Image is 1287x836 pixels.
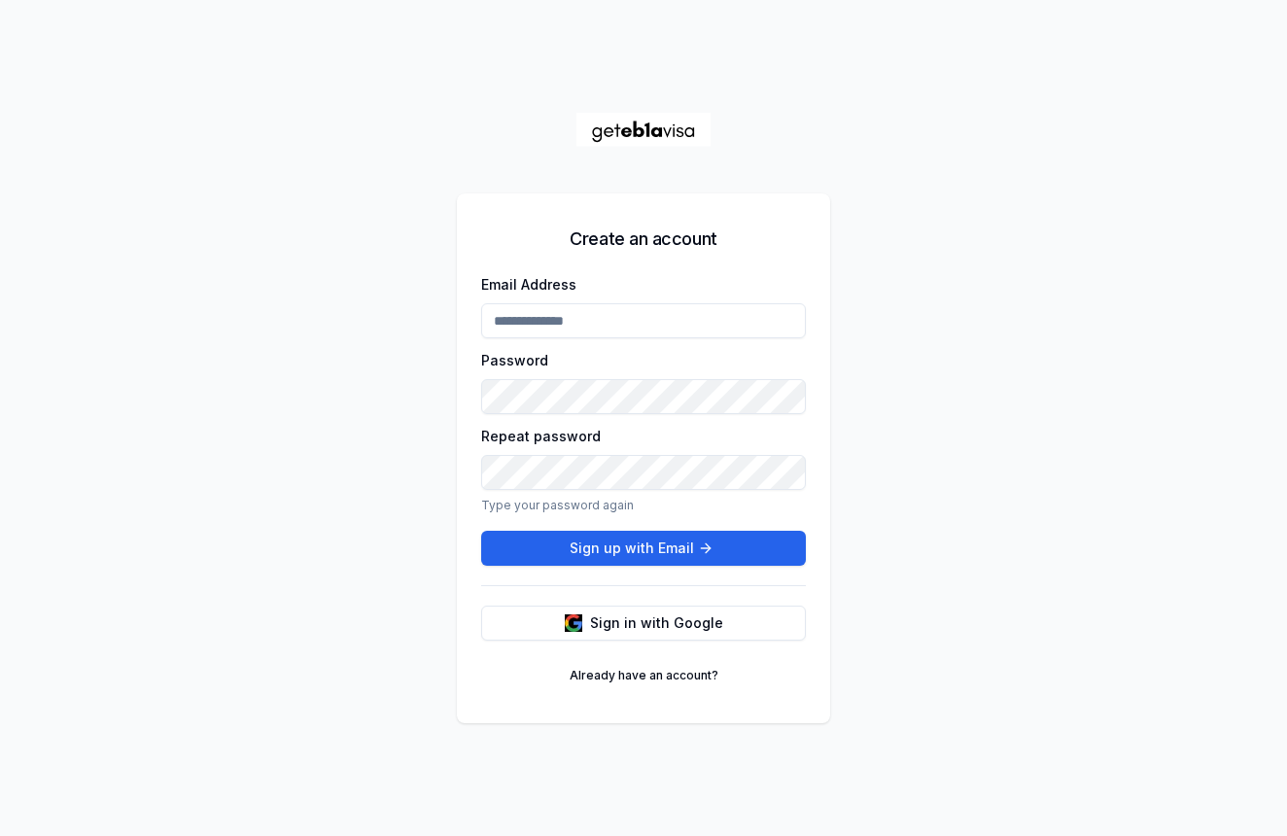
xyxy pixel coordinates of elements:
p: Type your password again [481,498,806,521]
label: Password [481,352,548,368]
label: Repeat password [481,428,601,444]
button: Sign in with Google [481,606,806,641]
button: Sign up with Email [481,531,806,566]
img: geteb1avisa logo [575,113,712,147]
a: Home Page [575,113,712,147]
a: Already have an account? [558,660,730,691]
label: Email Address [481,276,576,293]
h5: Create an account [570,226,716,253]
img: google logo [565,614,582,632]
span: Sign in with Google [590,613,723,633]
